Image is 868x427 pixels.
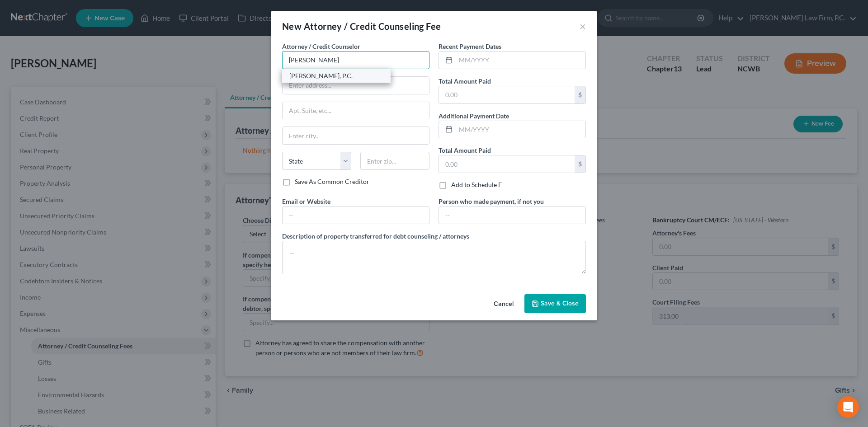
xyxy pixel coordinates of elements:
[282,42,360,50] span: Attorney / Credit Counselor
[541,300,579,307] span: Save & Close
[439,76,491,86] label: Total Amount Paid
[295,177,369,186] label: Save As Common Creditor
[439,206,585,224] input: --
[486,295,521,313] button: Cancel
[575,86,585,103] div: $
[283,206,429,224] input: --
[439,155,575,173] input: 0.00
[282,231,469,241] label: Description of property transferred for debt counseling / attorneys
[575,155,585,173] div: $
[283,77,429,94] input: Enter address...
[282,51,429,69] input: Search creditor by name...
[439,197,544,206] label: Person who made payment, if not you
[439,42,501,51] label: Recent Payment Dates
[304,21,441,32] span: Attorney / Credit Counseling Fee
[360,152,429,170] input: Enter zip...
[456,52,585,69] input: MM/YYYY
[451,180,502,189] label: Add to Schedule F
[282,197,330,206] label: Email or Website
[289,71,383,80] div: [PERSON_NAME], P.C.
[837,396,859,418] div: Open Intercom Messenger
[282,21,302,32] span: New
[283,127,429,144] input: Enter city...
[524,294,586,313] button: Save & Close
[456,121,585,138] input: MM/YYYY
[580,21,586,32] button: ×
[283,102,429,119] input: Apt, Suite, etc...
[439,111,509,121] label: Additional Payment Date
[439,145,491,155] label: Total Amount Paid
[439,86,575,103] input: 0.00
